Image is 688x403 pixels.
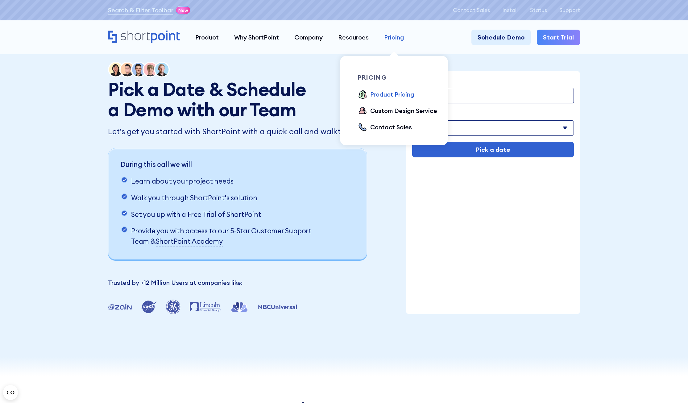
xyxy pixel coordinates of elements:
[370,106,437,115] div: Custom Design Service
[471,30,531,45] a: Schedule Demo
[376,30,412,45] a: Pricing
[370,123,412,132] div: Contact Sales
[108,79,312,120] h1: Pick a Date & Schedule a Demo with our Team
[358,74,444,81] div: pricing
[370,90,414,99] div: Product Pricing
[537,30,580,45] a: Start Trial
[384,33,404,42] div: Pricing
[412,88,574,103] input: full name
[287,30,330,45] a: Company
[358,106,437,116] a: Custom Design Service
[502,7,518,13] a: Install
[412,142,574,157] input: Pick a date
[108,6,173,15] a: Search & Filter Toolbar
[657,373,688,403] div: Chat-Widget
[657,373,688,403] iframe: Chat Widget
[108,126,369,138] p: Let's get you started with ShortPoint with a quick call and walkthrough
[412,110,574,119] label: Country
[108,278,369,287] p: Trusted by +12 Million Users at companies like:
[156,236,223,247] a: ShortPoint Academy
[131,209,261,220] p: Set you up with a Free Trial of ShortPoint
[131,193,257,203] p: Walk you through ShortPoint's solution
[559,7,580,13] a: Support
[453,7,490,13] a: Contact Sales
[195,33,219,42] div: Product
[226,30,287,45] a: Why ShortPoint
[412,77,574,157] form: Demo Form
[294,33,323,42] div: Company
[234,33,279,42] div: Why ShortPoint
[530,7,547,13] a: Status
[108,31,180,44] a: Home
[330,30,376,45] a: Resources
[358,90,414,100] a: Product Pricing
[131,176,234,186] p: Learn about your project needs
[338,33,369,42] div: Resources
[3,385,18,400] button: Open CMP widget
[358,123,412,133] a: Contact Sales
[188,30,226,45] a: Product
[412,77,574,86] label: Name
[121,159,330,170] p: During this call we will
[131,226,330,247] p: Provide you with access to our 5-Star Customer Support Team &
